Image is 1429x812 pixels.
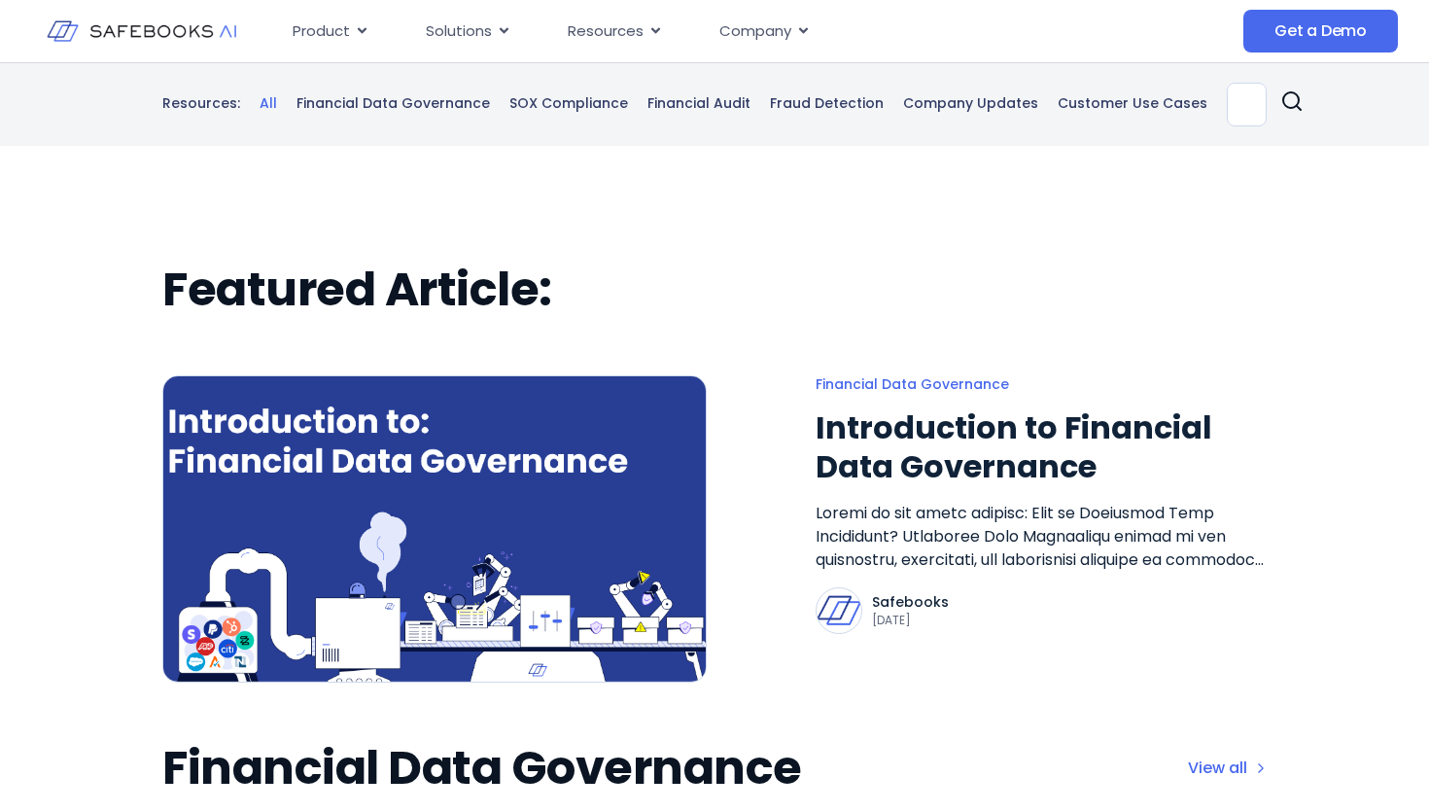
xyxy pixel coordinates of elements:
a: SOX Compliance [509,94,628,114]
a: Company Updates [903,94,1038,114]
a: Loremi do sit ametc adipisc: Elit se Doeiusmod Temp Incididunt? Utlaboree Dolo Magnaaliqu enimad ... [816,502,1267,572]
nav: Menu [277,13,1088,51]
div: Menu Toggle [277,13,1088,51]
a: Financial Audit [647,94,750,114]
span: Company [719,20,791,43]
h2: Featured Article: [162,263,1267,317]
span: Solutions [426,20,492,43]
p: Safebooks [872,593,949,613]
a: Customer Use Cases [1058,94,1207,114]
img: an image of a computer screen with the words,'an overview to financial data [162,375,707,683]
img: Safebooks [817,588,861,633]
a: Get a Demo [1243,10,1398,53]
p: [DATE] [872,613,949,628]
p: Resources: [162,94,240,114]
span: Product [293,20,350,43]
a: View all [1188,757,1267,780]
a: Fraud Detection [770,94,884,114]
a: All [260,94,277,114]
h2: Financial Data Governance [162,741,802,795]
span: Resources [568,20,644,43]
a: Financial Data Governance [296,94,490,114]
a: Introduction to Financial Data Governance [816,408,1267,486]
span: Get a Demo [1274,21,1367,41]
a: Financial Data Governance [816,375,1267,393]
